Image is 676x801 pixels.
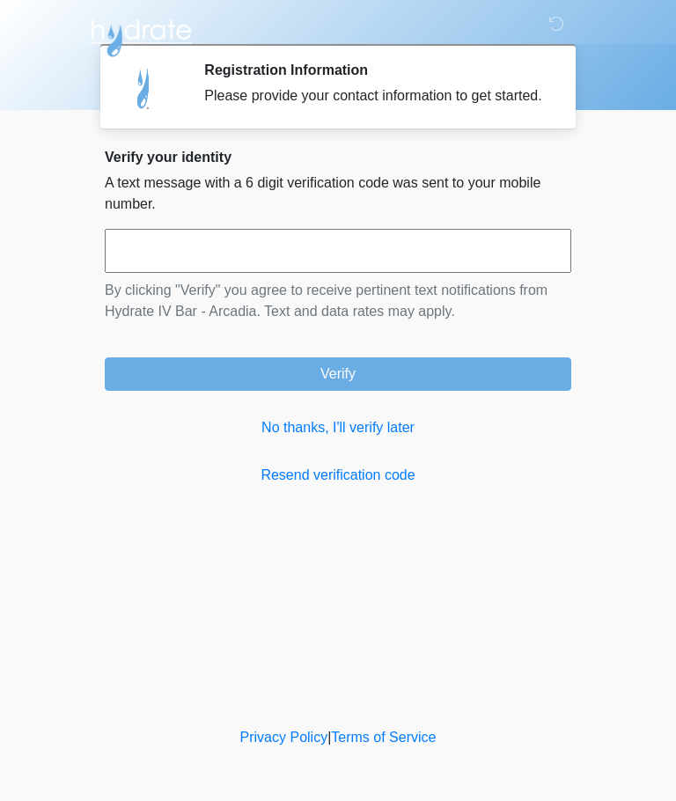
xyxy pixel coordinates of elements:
p: By clicking "Verify" you agree to receive pertinent text notifications from Hydrate IV Bar - Arca... [105,280,571,322]
a: Terms of Service [331,730,436,745]
button: Verify [105,357,571,391]
a: No thanks, I'll verify later [105,417,571,438]
div: Please provide your contact information to get started. [204,85,545,107]
h2: Verify your identity [105,149,571,165]
img: Hydrate IV Bar - Arcadia Logo [87,13,195,58]
p: A text message with a 6 digit verification code was sent to your mobile number. [105,173,571,215]
img: Agent Avatar [118,62,171,114]
a: Privacy Policy [240,730,328,745]
a: Resend verification code [105,465,571,486]
a: | [327,730,331,745]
